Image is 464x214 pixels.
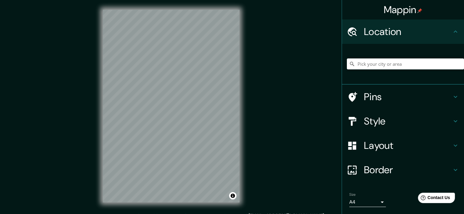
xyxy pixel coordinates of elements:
canvas: Map [103,10,239,202]
div: A4 [349,197,386,207]
div: Pins [342,85,464,109]
h4: Border [364,164,452,176]
button: Toggle attribution [229,192,236,199]
img: pin-icon.png [417,8,422,13]
div: Layout [342,133,464,158]
div: Border [342,158,464,182]
h4: Pins [364,91,452,103]
div: Style [342,109,464,133]
label: Size [349,192,356,197]
div: Location [342,19,464,44]
h4: Layout [364,139,452,152]
input: Pick your city or area [347,58,464,69]
h4: Style [364,115,452,127]
iframe: Help widget launcher [410,190,457,207]
h4: Mappin [384,4,423,16]
h4: Location [364,26,452,38]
